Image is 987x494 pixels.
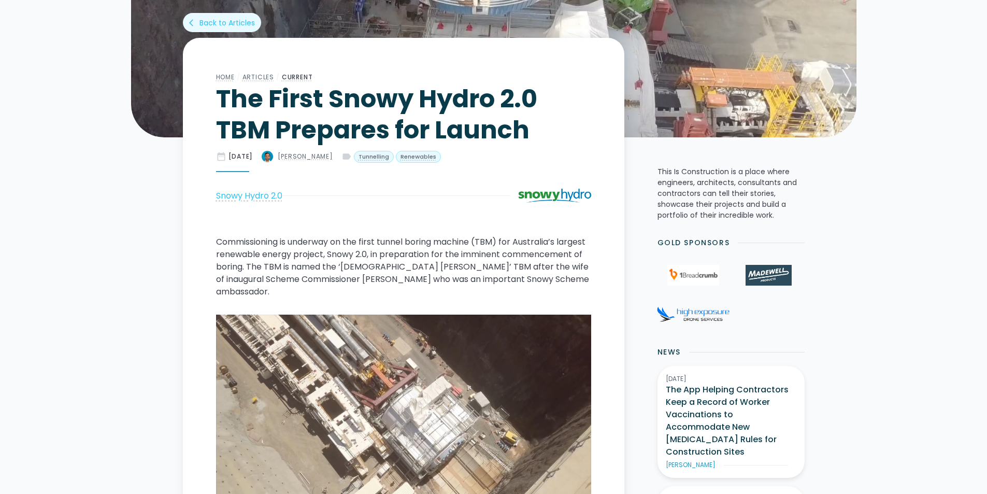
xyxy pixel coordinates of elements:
[657,347,681,358] h2: News
[657,306,729,322] img: High Exposure
[657,237,730,248] h2: Gold Sponsors
[354,151,394,163] a: Tunnelling
[242,73,274,81] a: Articles
[657,366,805,478] a: [DATE]The App Helping Contractors Keep a Record of Worker Vaccinations to Accommodate New [MEDICA...
[261,150,333,163] a: [PERSON_NAME]
[216,236,591,298] p: Commissioning is underway on the first tunnel boring machine (TBM) for Australia’s largest renewa...
[667,265,719,286] img: 1Breadcrumb
[666,460,716,470] div: [PERSON_NAME]
[666,384,796,458] h3: The App Helping Contractors Keep a Record of Worker Vaccinations to Accommodate New [MEDICAL_DATA...
[228,152,253,161] div: [DATE]
[199,18,255,28] div: Back to Articles
[282,73,313,81] a: Current
[216,73,235,81] a: Home
[657,166,805,221] p: This Is Construction is a place where engineers, architects, consultants and contractors can tell...
[359,152,389,161] div: Tunnelling
[261,150,274,163] img: Dean Oliver
[519,189,591,203] img: The First Snowy Hydro 2.0 TBM Prepares for Launch
[183,13,261,32] a: arrow_back_iosBack to Articles
[666,374,796,384] div: [DATE]
[216,83,591,146] h1: The First Snowy Hydro 2.0 TBM Prepares for Launch
[278,152,333,161] div: [PERSON_NAME]
[341,151,352,162] div: label
[216,190,282,202] a: Snowy Hydro 2.0
[746,265,791,286] img: Madewell Products
[396,151,441,163] a: Renewables
[400,152,436,161] div: Renewables
[216,151,226,162] div: date_range
[235,71,242,83] div: /
[189,18,197,28] div: arrow_back_ios
[274,71,282,83] div: /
